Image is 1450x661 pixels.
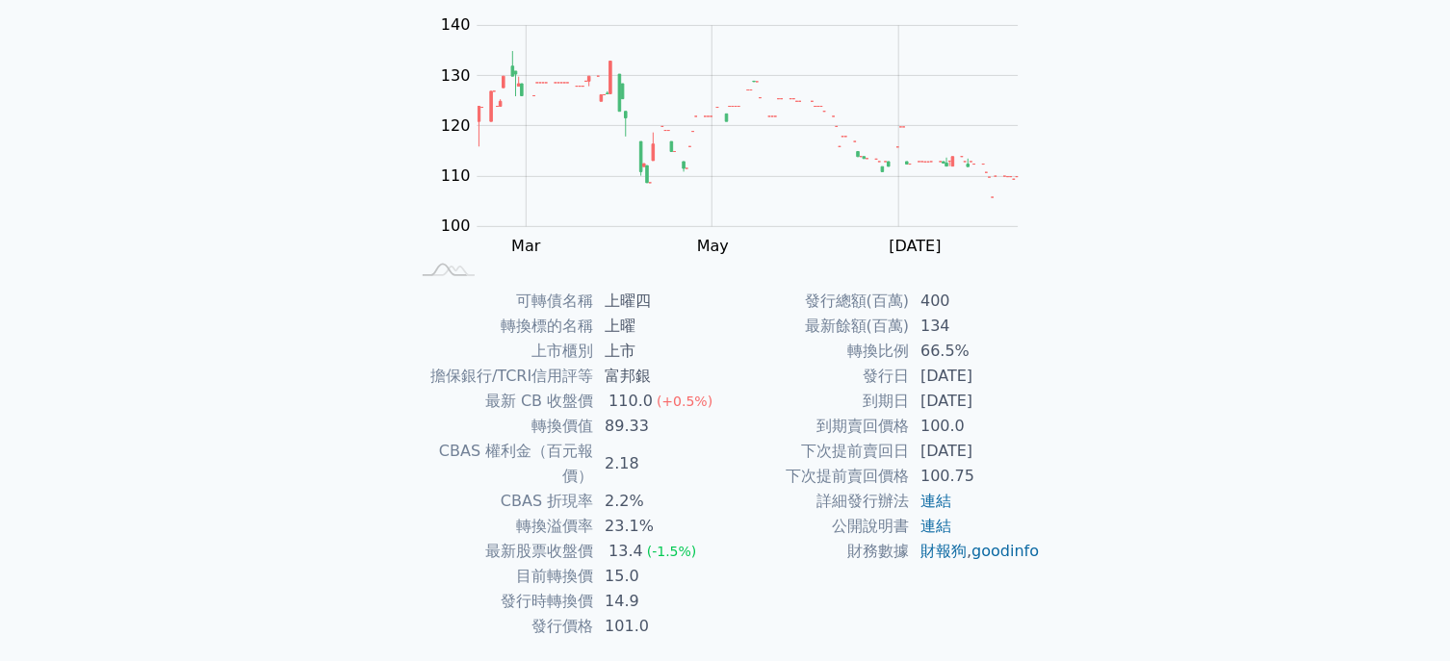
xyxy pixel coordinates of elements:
[909,439,1041,464] td: [DATE]
[725,389,909,414] td: 到期日
[725,489,909,514] td: 詳細發行辦法
[409,439,593,489] td: CBAS 權利金（百元報價）
[1354,569,1450,661] div: 聊天小工具
[725,464,909,489] td: 下次提前賣回價格
[725,439,909,464] td: 下次提前賣回日
[725,539,909,564] td: 財務數據
[697,237,729,255] tspan: May
[725,514,909,539] td: 公開說明書
[909,464,1041,489] td: 100.75
[512,237,542,255] tspan: Mar
[920,542,967,560] a: 財報狗
[441,167,471,186] tspan: 110
[971,542,1039,560] a: goodinfo
[605,389,657,414] div: 110.0
[890,237,942,255] tspan: [DATE]
[593,364,725,389] td: 富邦銀
[409,389,593,414] td: 最新 CB 收盤價
[593,339,725,364] td: 上市
[920,492,951,510] a: 連結
[441,66,471,85] tspan: 130
[725,314,909,339] td: 最新餘額(百萬)
[409,339,593,364] td: 上市櫃別
[409,289,593,314] td: 可轉債名稱
[409,514,593,539] td: 轉換溢價率
[431,16,1048,256] g: Chart
[909,314,1041,339] td: 134
[593,314,725,339] td: 上曜
[647,544,697,559] span: (-1.5%)
[657,394,712,409] span: (+0.5%)
[593,514,725,539] td: 23.1%
[725,414,909,439] td: 到期賣回價格
[409,364,593,389] td: 擔保銀行/TCRI信用評等
[409,614,593,639] td: 發行價格
[593,439,725,489] td: 2.18
[909,389,1041,414] td: [DATE]
[909,414,1041,439] td: 100.0
[409,314,593,339] td: 轉換標的名稱
[441,116,471,135] tspan: 120
[409,589,593,614] td: 發行時轉換價
[409,489,593,514] td: CBAS 折現率
[725,364,909,389] td: 發行日
[909,289,1041,314] td: 400
[920,517,951,535] a: 連結
[409,539,593,564] td: 最新股票收盤價
[593,589,725,614] td: 14.9
[909,539,1041,564] td: ,
[441,16,471,35] tspan: 140
[409,414,593,439] td: 轉換價值
[409,564,593,589] td: 目前轉換價
[909,364,1041,389] td: [DATE]
[593,489,725,514] td: 2.2%
[593,614,725,639] td: 101.0
[909,339,1041,364] td: 66.5%
[725,339,909,364] td: 轉換比例
[441,217,471,236] tspan: 100
[593,289,725,314] td: 上曜四
[725,289,909,314] td: 發行總額(百萬)
[605,539,647,564] div: 13.4
[593,564,725,589] td: 15.0
[1354,569,1450,661] iframe: Chat Widget
[593,414,725,439] td: 89.33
